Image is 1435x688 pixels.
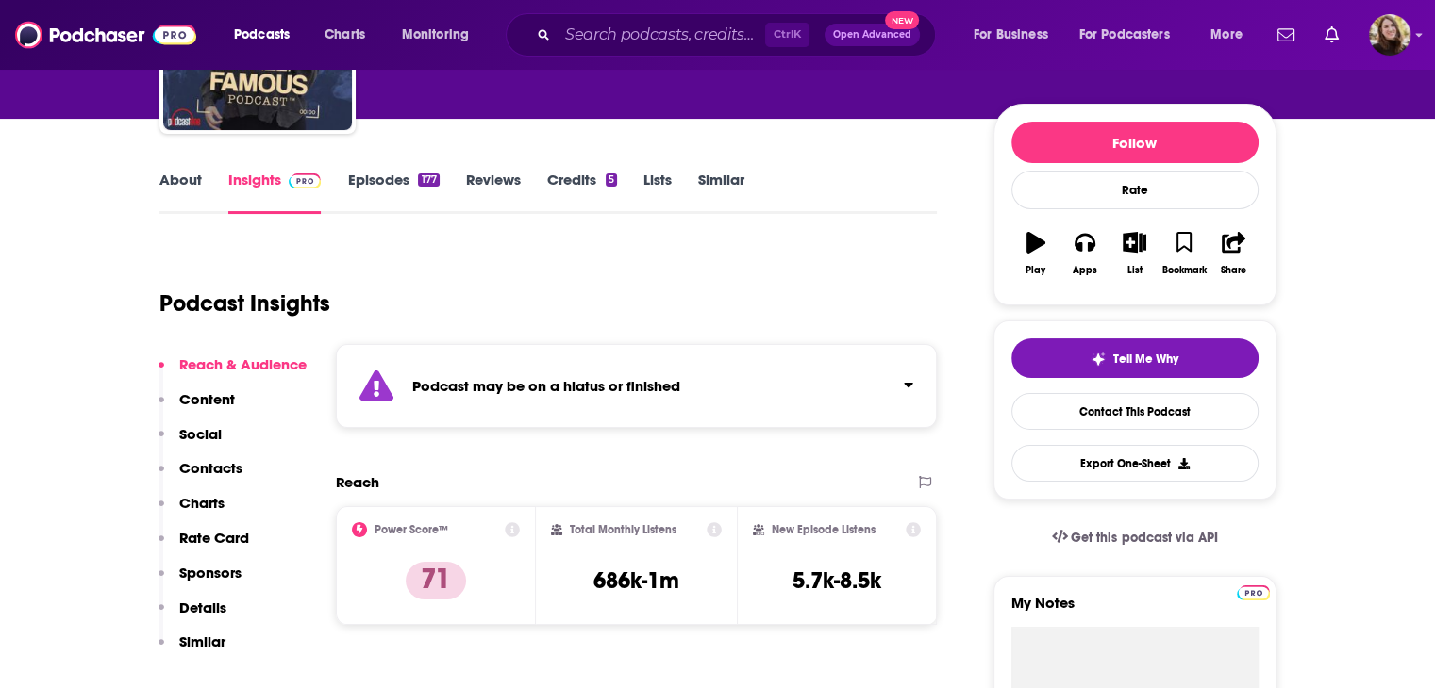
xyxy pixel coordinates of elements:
[558,20,765,50] input: Search podcasts, credits, & more...
[289,173,322,188] img: Podchaser Pro
[412,377,680,395] strong: Podcast may be on a hiatus or finished
[1011,445,1259,482] button: Export One-Sheet
[179,390,235,408] p: Content
[179,425,222,443] p: Social
[1127,265,1143,276] div: List
[159,494,225,529] button: Charts
[159,390,235,425] button: Content
[1270,19,1302,51] a: Show notifications dropdown
[406,562,466,599] p: 71
[159,632,225,667] button: Similar
[765,23,809,47] span: Ctrl K
[466,171,521,214] a: Reviews
[885,11,919,29] span: New
[593,566,679,595] h3: 686k-1m
[179,459,242,477] p: Contacts
[234,22,290,48] span: Podcasts
[1110,220,1159,287] button: List
[159,598,226,633] button: Details
[312,20,376,50] a: Charts
[1060,220,1110,287] button: Apps
[179,598,226,616] p: Details
[1011,594,1259,627] label: My Notes
[1369,14,1410,56] img: User Profile
[1209,220,1258,287] button: Share
[974,22,1048,48] span: For Business
[1221,265,1246,276] div: Share
[336,344,938,428] section: Click to expand status details
[547,171,617,214] a: Credits5
[1011,171,1259,209] div: Rate
[159,564,242,598] button: Sponsors
[179,494,225,512] p: Charts
[179,529,249,547] p: Rate Card
[1073,265,1097,276] div: Apps
[793,566,881,595] h3: 5.7k-8.5k
[179,632,225,650] p: Similar
[159,459,242,494] button: Contacts
[606,173,617,187] div: 5
[336,473,379,491] h2: Reach
[325,22,365,48] span: Charts
[389,20,493,50] button: open menu
[825,24,920,46] button: Open AdvancedNew
[1011,393,1259,430] a: Contact This Podcast
[1317,19,1346,51] a: Show notifications dropdown
[1369,14,1410,56] span: Logged in as katiefuchs
[1011,122,1259,163] button: Follow
[159,529,249,564] button: Rate Card
[228,171,322,214] a: InsightsPodchaser Pro
[1037,515,1233,561] a: Get this podcast via API
[179,355,307,373] p: Reach & Audience
[1011,338,1259,378] button: tell me why sparkleTell Me Why
[375,523,448,536] h2: Power Score™
[159,289,330,318] h1: Podcast Insights
[1160,220,1209,287] button: Bookmark
[159,425,222,460] button: Social
[1197,20,1266,50] button: open menu
[1210,22,1243,48] span: More
[1071,530,1217,546] span: Get this podcast via API
[15,17,196,53] img: Podchaser - Follow, Share and Rate Podcasts
[418,173,439,187] div: 177
[833,30,911,40] span: Open Advanced
[1369,14,1410,56] button: Show profile menu
[643,171,672,214] a: Lists
[772,523,876,536] h2: New Episode Listens
[1026,265,1045,276] div: Play
[960,20,1072,50] button: open menu
[1161,265,1206,276] div: Bookmark
[347,171,439,214] a: Episodes177
[221,20,314,50] button: open menu
[524,13,954,57] div: Search podcasts, credits, & more...
[1113,352,1178,367] span: Tell Me Why
[570,523,676,536] h2: Total Monthly Listens
[1067,20,1197,50] button: open menu
[1091,352,1106,367] img: tell me why sparkle
[402,22,469,48] span: Monitoring
[159,355,307,390] button: Reach & Audience
[1079,22,1170,48] span: For Podcasters
[698,171,744,214] a: Similar
[1237,585,1270,600] img: Podchaser Pro
[159,171,202,214] a: About
[1011,220,1060,287] button: Play
[1237,582,1270,600] a: Pro website
[179,564,242,582] p: Sponsors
